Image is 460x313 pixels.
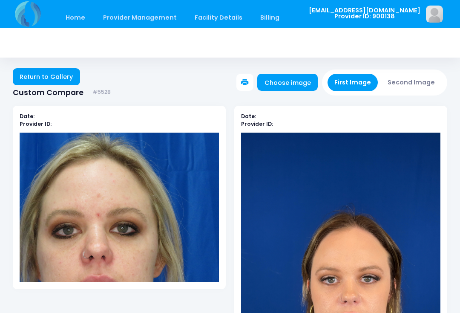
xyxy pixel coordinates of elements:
[13,68,80,85] a: Return to Gallery
[95,8,185,28] a: Provider Management
[187,8,251,28] a: Facility Details
[20,113,34,120] b: Date:
[328,74,378,91] button: First Image
[309,7,420,20] span: [EMAIL_ADDRESS][DOMAIN_NAME] Provider ID: 900138
[289,8,322,28] a: Staff
[13,88,83,97] span: Custom Compare
[241,120,273,128] b: Provider ID:
[252,8,288,28] a: Billing
[57,8,93,28] a: Home
[20,120,52,128] b: Provider ID:
[241,113,256,120] b: Date:
[381,74,442,91] button: Second Image
[92,89,111,96] small: #5528
[426,6,443,23] img: image
[257,74,318,91] a: Choose image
